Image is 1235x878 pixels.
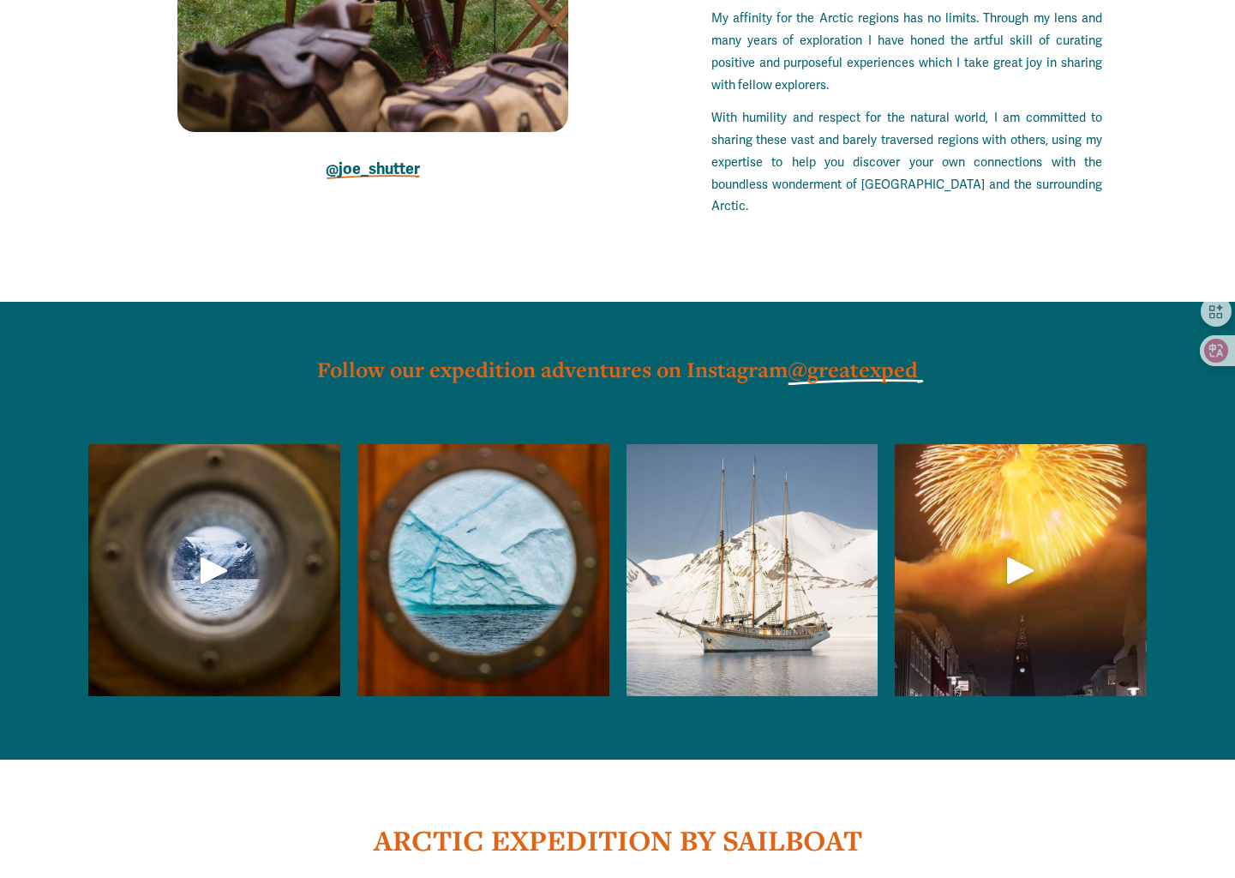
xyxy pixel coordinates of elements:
span: With humility and respect for the natural world, I am committed to sharing these vast and barely ... [711,111,1102,214]
a: @joe_shutter [326,159,420,178]
span: My affinity for the Arctic regions has no limits. Through my lens and many years of exploration I... [711,11,1102,93]
img: Your portal to another world, walking the fine line between destination and destiny. 📷: @joe_shut... [357,413,609,729]
div: Play [194,550,235,591]
img: Svalbard 2024 🐻&zwj;❄️ June 1-15th. Hosted with @joe_shutter &amp; @seffis Link in bio for more i... [626,413,878,729]
strong: ARCTIC EXPEDITION BY SAILBOAT [374,821,862,859]
strong: @greatexped [788,355,918,384]
div: Play [1000,550,1041,591]
a: @greatexped [788,355,918,383]
strong: Follow our expedition adventures on Instagram [317,355,788,384]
